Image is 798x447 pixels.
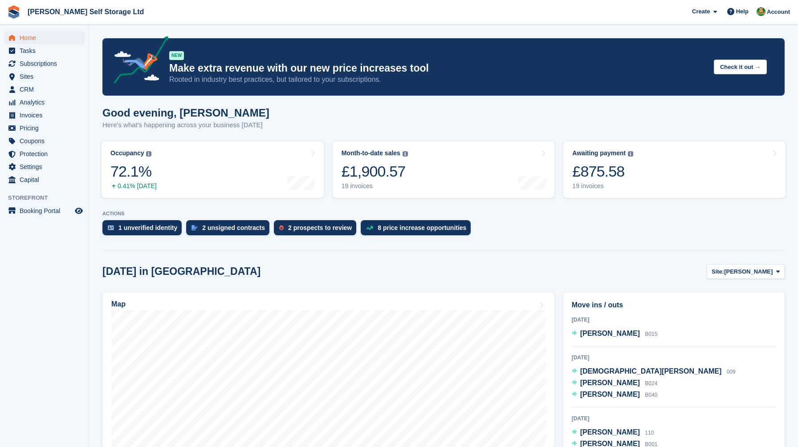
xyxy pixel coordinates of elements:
span: Booking Portal [20,205,73,217]
div: NEW [169,51,184,60]
span: [PERSON_NAME] [724,267,773,276]
p: Make extra revenue with our new price increases tool [169,62,707,75]
span: Site: [712,267,724,276]
div: [DATE] [572,415,776,423]
div: 0.41% [DATE] [110,182,157,190]
span: [PERSON_NAME] [580,379,640,387]
a: Month-to-date sales £1,900.57 19 invoices [333,141,555,198]
img: contract_signature_icon-13c848040528278c33f63329250d36e43548de30e8caae1d1a13099fd9432cc5.svg [191,225,198,230]
button: Check it out → [714,60,767,74]
div: £875.58 [572,162,633,181]
div: Awaiting payment [572,149,626,157]
span: B024 [645,380,657,387]
img: prospect-51fa495bee0391a8d652442698ab0144808aea92771e9ea1ae160a38d050c398.svg [279,225,284,230]
span: [PERSON_NAME] [580,330,640,337]
a: menu [4,148,84,160]
span: B040 [645,392,657,398]
span: Subscriptions [20,57,73,70]
p: ACTIONS [102,211,785,217]
h2: Move ins / outs [572,300,776,310]
a: [PERSON_NAME] 110 [572,427,654,439]
span: Coupons [20,135,73,147]
h2: Map [111,300,126,308]
span: B015 [645,331,657,337]
a: menu [4,122,84,134]
img: icon-info-grey-7440780725fd019a000dd9b08b2336e03edf1995a4989e88bcd33f0948082b44.svg [628,151,633,157]
a: menu [4,109,84,121]
span: Pricing [20,122,73,134]
div: 8 price increase opportunities [378,224,466,231]
a: menu [4,173,84,186]
p: Rooted in industry best practices, but tailored to your subscriptions. [169,75,707,85]
div: 19 invoices [572,182,633,190]
span: Settings [20,161,73,173]
img: price_increase_opportunities-93ffe204e8149a01c8c9dc8f82e8f89637d9d84a8eef4429ea346261dce0b2c0.svg [366,226,373,230]
a: menu [4,96,84,109]
div: [DATE] [572,354,776,362]
span: Protection [20,148,73,160]
a: Occupancy 72.1% 0.41% [DATE] [102,141,324,198]
p: Here's what's happening across your business [DATE] [102,120,269,130]
span: Storefront [8,193,89,202]
img: Joshua Wild [757,7,765,16]
a: 2 prospects to review [274,220,361,240]
h1: Good evening, [PERSON_NAME] [102,107,269,119]
a: menu [4,32,84,44]
a: [PERSON_NAME] Self Storage Ltd [24,4,147,19]
span: 110 [645,430,654,436]
div: Occupancy [110,149,144,157]
a: Awaiting payment £875.58 19 invoices [563,141,786,198]
span: Account [767,8,790,16]
div: 19 invoices [342,182,408,190]
span: [PERSON_NAME] [580,391,640,398]
span: Capital [20,173,73,186]
img: stora-icon-8386f47178a22dfd0bd8f6a31ec36ba5ce8667c1dd55bd0f319d3a0aa187defe.svg [7,5,20,19]
div: 72.1% [110,162,157,181]
a: 8 price increase opportunities [361,220,475,240]
img: icon-info-grey-7440780725fd019a000dd9b08b2336e03edf1995a4989e88bcd33f0948082b44.svg [403,151,408,157]
a: Preview store [73,205,84,216]
a: menu [4,135,84,147]
span: Analytics [20,96,73,109]
span: CRM [20,83,73,96]
a: 1 unverified identity [102,220,186,240]
a: menu [4,161,84,173]
div: £1,900.57 [342,162,408,181]
span: Home [20,32,73,44]
div: [DATE] [572,316,776,324]
a: [PERSON_NAME] B024 [572,378,658,389]
a: menu [4,57,84,70]
div: 1 unverified identity [118,224,177,231]
a: menu [4,70,84,83]
a: menu [4,44,84,57]
div: Month-to-date sales [342,149,400,157]
img: icon-info-grey-7440780725fd019a000dd9b08b2336e03edf1995a4989e88bcd33f0948082b44.svg [146,151,151,157]
span: Invoices [20,109,73,121]
a: menu [4,205,84,217]
span: 009 [727,369,736,375]
span: Tasks [20,44,73,57]
span: Sites [20,70,73,83]
a: [DEMOGRAPHIC_DATA][PERSON_NAME] 009 [572,366,736,378]
span: Help [736,7,749,16]
button: Site: [PERSON_NAME] [707,264,785,279]
a: [PERSON_NAME] B015 [572,328,658,340]
div: 2 unsigned contracts [202,224,265,231]
img: price-adjustments-announcement-icon-8257ccfd72463d97f412b2fc003d46551f7dbcb40ab6d574587a9cd5c0d94... [106,36,169,87]
img: verify_identity-adf6edd0f0f0b5bbfe63781bf79b02c33cf7c696d77639b501bdc392416b5a36.svg [108,225,114,230]
h2: [DATE] in [GEOGRAPHIC_DATA] [102,266,261,278]
div: 2 prospects to review [288,224,352,231]
span: [PERSON_NAME] [580,428,640,436]
span: Create [692,7,710,16]
a: [PERSON_NAME] B040 [572,389,658,401]
a: 2 unsigned contracts [186,220,274,240]
a: menu [4,83,84,96]
span: [DEMOGRAPHIC_DATA][PERSON_NAME] [580,367,722,375]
